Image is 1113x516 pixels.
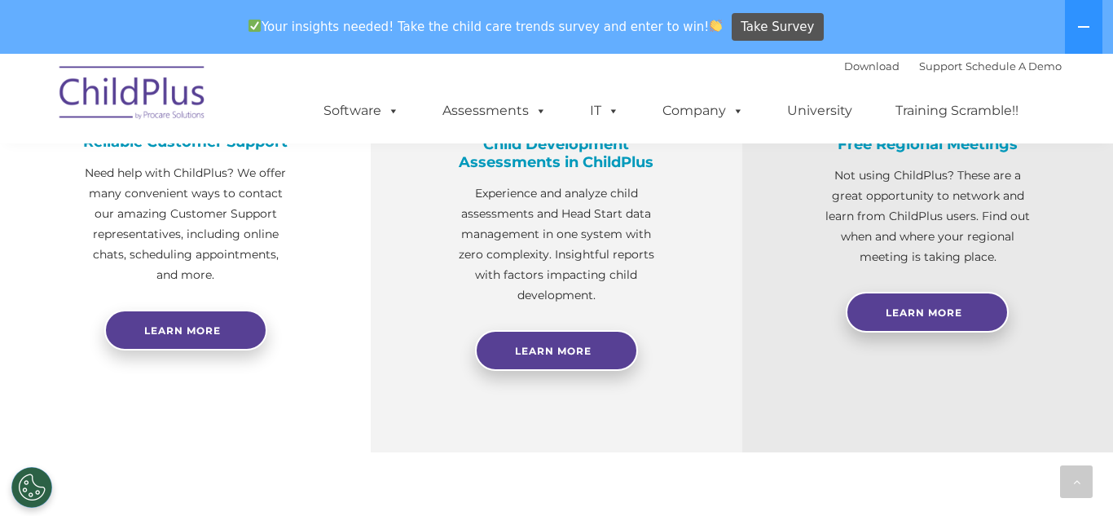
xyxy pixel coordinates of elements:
a: Training Scramble!! [879,95,1035,127]
a: University [771,95,869,127]
span: Phone number [227,174,296,187]
a: Learn more [104,310,267,351]
a: Schedule A Demo [966,60,1062,73]
img: ChildPlus by Procare Solutions [51,55,214,136]
span: Take Survey [741,13,814,42]
p: Not using ChildPlus? These are a great opportunity to network and learn from ChildPlus users. Fin... [824,165,1032,267]
span: Last name [227,108,276,120]
h4: Free Regional Meetings [824,135,1032,153]
p: Need help with ChildPlus? We offer many convenient ways to contact our amazing Customer Support r... [81,163,289,285]
button: Cookies Settings [11,467,52,508]
a: Company [646,95,760,127]
a: Download [844,60,900,73]
a: Assessments [426,95,563,127]
a: Support [919,60,962,73]
p: Experience and analyze child assessments and Head Start data management in one system with zero c... [452,183,660,306]
span: Learn More [515,345,592,357]
a: Learn More [475,330,638,371]
a: Take Survey [732,13,824,42]
a: Software [307,95,416,127]
a: Learn More [846,292,1009,333]
span: Your insights needed! Take the child care trends survey and enter to win! [241,11,729,42]
img: 👏 [710,20,722,32]
span: Learn more [144,324,221,337]
img: ✅ [249,20,261,32]
h4: Child Development Assessments in ChildPlus [452,135,660,171]
a: IT [574,95,636,127]
font: | [844,60,1062,73]
span: Learn More [886,307,962,319]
